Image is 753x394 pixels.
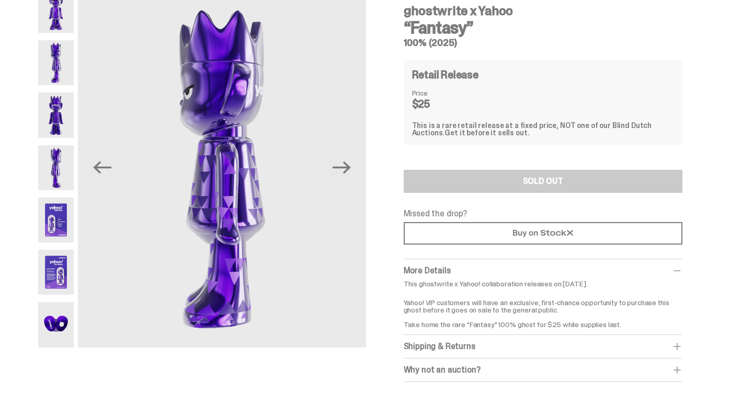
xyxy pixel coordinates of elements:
[330,156,353,179] button: Next
[90,156,113,179] button: Previous
[412,99,464,109] dd: $25
[404,210,682,218] p: Missed the drop?
[38,145,74,190] img: Yahoo-HG---4.png
[444,128,529,137] span: Get it before it sells out.
[38,92,74,137] img: Yahoo-HG---3.png
[404,265,451,276] span: More Details
[38,302,74,347] img: Yahoo-HG---7.png
[404,341,682,352] div: Shipping & Returns
[523,177,563,186] div: SOLD OUT
[404,365,682,375] div: Why not an auction?
[404,5,682,17] h4: ghostwrite x Yahoo
[404,292,682,328] p: Yahoo! VIP customers will have an exclusive, first-chance opportunity to purchase this ghost befo...
[38,40,74,85] img: Yahoo-HG---2.png
[404,170,682,193] button: SOLD OUT
[404,19,682,36] h3: “Fantasy”
[404,38,682,48] h5: 100% (2025)
[404,280,682,287] p: This ghostwrite x Yahoo! collaboration releases on [DATE].
[412,89,464,97] dt: Price
[412,69,478,80] h4: Retail Release
[38,198,74,242] img: Yahoo-HG---5.png
[38,250,74,295] img: Yahoo-HG---6.png
[412,122,674,136] div: This is a rare retail release at a fixed price, NOT one of our Blind Dutch Auctions.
